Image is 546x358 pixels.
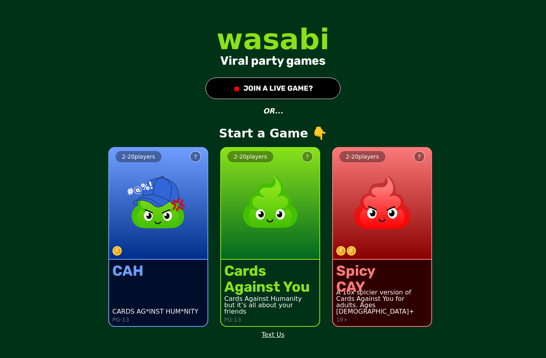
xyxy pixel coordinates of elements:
[224,316,241,323] p: PG-13
[336,289,428,315] div: A 10x spicier version of Cards Against You for adults. Ages [DEMOGRAPHIC_DATA]+
[234,153,267,160] span: 2 - 20 players
[336,316,348,323] p: 18+
[306,153,309,161] div: ?
[217,25,330,54] div: wasabi
[112,316,129,323] p: PG-13
[346,153,379,160] span: 2 - 20 players
[235,167,305,237] img: product image
[418,153,420,161] div: ?
[224,279,310,295] div: Against You
[190,151,201,162] button: ?
[336,263,375,279] div: Spicy
[112,263,143,279] div: CAH
[347,246,356,256] img: token
[224,302,316,315] div: but it’s all about your friends
[194,153,197,161] div: ?
[224,296,316,302] div: Cards Against Humanity
[123,167,193,237] img: product image
[220,54,326,68] div: Viral party games
[414,151,425,162] button: ?
[112,308,198,315] div: CARDS AG*INST HUM*NITY
[219,126,327,141] p: Start a Game 👇
[112,246,122,256] img: token
[302,151,313,162] button: ?
[263,105,283,117] p: OR...
[233,81,240,95] div: ●
[336,246,346,256] img: token
[224,263,310,279] div: Cards
[336,279,375,295] div: CAY
[122,153,155,160] span: 2 - 20 players
[347,167,417,237] img: product image
[205,78,341,99] button: ●JOIN A LIVE GAME?
[261,330,285,340] a: Text Us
